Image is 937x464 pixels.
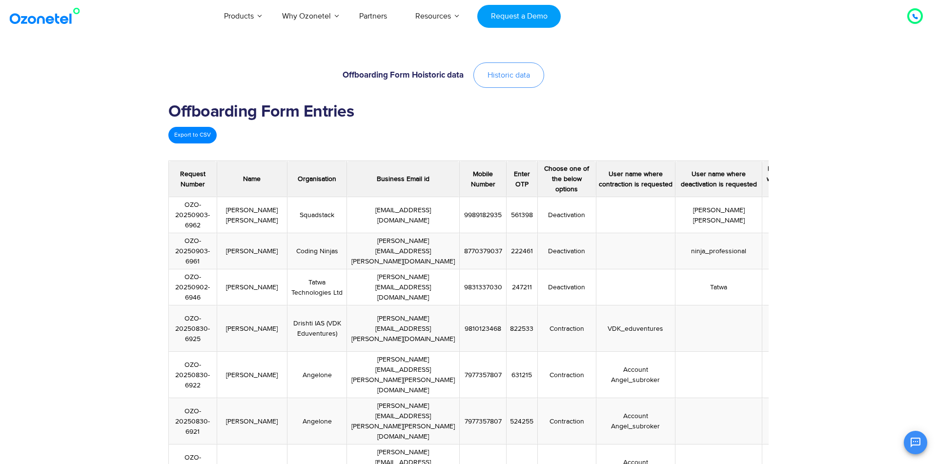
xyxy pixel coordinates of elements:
[675,269,762,305] td: Tatwa
[287,305,347,352] td: Drishti IAS (VDK Eduventures)
[488,71,530,79] span: Historic data
[347,352,460,398] td: [PERSON_NAME][EMAIL_ADDRESS][PERSON_NAME][PERSON_NAME][DOMAIN_NAME]
[347,161,460,197] th: Business Email id
[537,269,596,305] td: Deactivation
[347,197,460,233] td: [EMAIL_ADDRESS][DOMAIN_NAME]
[459,305,506,352] td: 9810123468
[477,5,561,28] a: Request a Demo
[596,305,675,352] td: VDK_eduventures
[675,161,762,197] th: User name where deactivation is requested
[217,197,287,233] td: [PERSON_NAME] [PERSON_NAME]
[762,161,831,197] th: Product Line under which contraction is requested
[596,398,675,444] td: Account Angel_subroker
[904,431,927,454] button: Open chat
[537,352,596,398] td: Contraction
[169,352,217,398] td: OZO-20250830-6922
[347,269,460,305] td: [PERSON_NAME][EMAIL_ADDRESS][DOMAIN_NAME]
[169,161,217,197] th: Request Number
[459,269,506,305] td: 9831337030
[537,197,596,233] td: Deactivation
[459,398,506,444] td: 7977357807
[459,352,506,398] td: 7977357807
[168,127,217,143] a: Export to CSV
[762,352,831,398] td: DID
[347,233,460,269] td: [PERSON_NAME][EMAIL_ADDRESS][PERSON_NAME][DOMAIN_NAME]
[287,197,347,233] td: Squadstack
[459,161,506,197] th: Mobile Number
[217,161,287,197] th: Name
[537,398,596,444] td: Contraction
[537,161,596,197] th: Choose one of the below options
[217,352,287,398] td: [PERSON_NAME]
[537,233,596,269] td: Deactivation
[762,398,831,444] td: DID
[507,197,538,233] td: 561398
[287,269,347,305] td: Tatwa Technologies Ltd
[507,305,538,352] td: 822533
[675,197,762,233] td: [PERSON_NAME] [PERSON_NAME]
[287,161,347,197] th: Organisation
[507,233,538,269] td: 222461
[596,352,675,398] td: Account Angel_subroker
[217,305,287,352] td: [PERSON_NAME]
[347,305,460,352] td: [PERSON_NAME][EMAIL_ADDRESS][PERSON_NAME][DOMAIN_NAME]
[217,398,287,444] td: [PERSON_NAME]
[537,305,596,352] td: Contraction
[347,398,460,444] td: [PERSON_NAME][EMAIL_ADDRESS][PERSON_NAME][PERSON_NAME][DOMAIN_NAME]
[287,233,347,269] td: Coding Ninjas
[287,352,347,398] td: Angelone
[169,305,217,352] td: OZO-20250830-6925
[169,269,217,305] td: OZO-20250902-6946
[596,161,675,197] th: User name where contraction is requested
[459,197,506,233] td: 9989182935
[173,71,464,80] h6: Offboarding Form Hoistoric data
[169,233,217,269] td: OZO-20250903-6961
[217,269,287,305] td: [PERSON_NAME]
[507,398,538,444] td: 524255
[459,233,506,269] td: 8770379037
[762,305,831,352] td: Agent License
[473,62,544,88] a: Historic data
[507,269,538,305] td: 247211
[169,398,217,444] td: OZO-20250830-6921
[168,102,769,122] h2: Offboarding Form Entries
[287,398,347,444] td: Angelone
[507,352,538,398] td: 631215
[217,233,287,269] td: [PERSON_NAME]
[675,233,762,269] td: ninja_professional
[507,161,538,197] th: Enter OTP
[169,197,217,233] td: OZO-20250903-6962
